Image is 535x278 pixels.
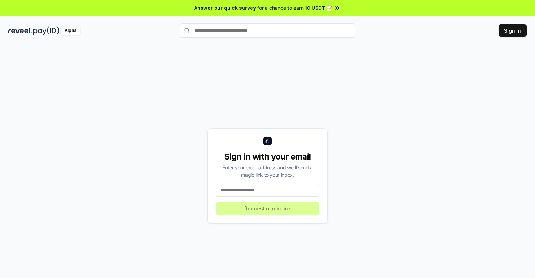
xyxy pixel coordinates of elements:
[216,164,319,178] div: Enter your email address and we’ll send a magic link to your inbox.
[216,151,319,162] div: Sign in with your email
[8,26,32,35] img: reveel_dark
[257,4,332,12] span: for a chance to earn 10 USDT 📝
[263,137,272,145] img: logo_small
[499,24,527,37] button: Sign In
[33,26,59,35] img: pay_id
[61,26,80,35] div: Alpha
[194,4,256,12] span: Answer our quick survey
